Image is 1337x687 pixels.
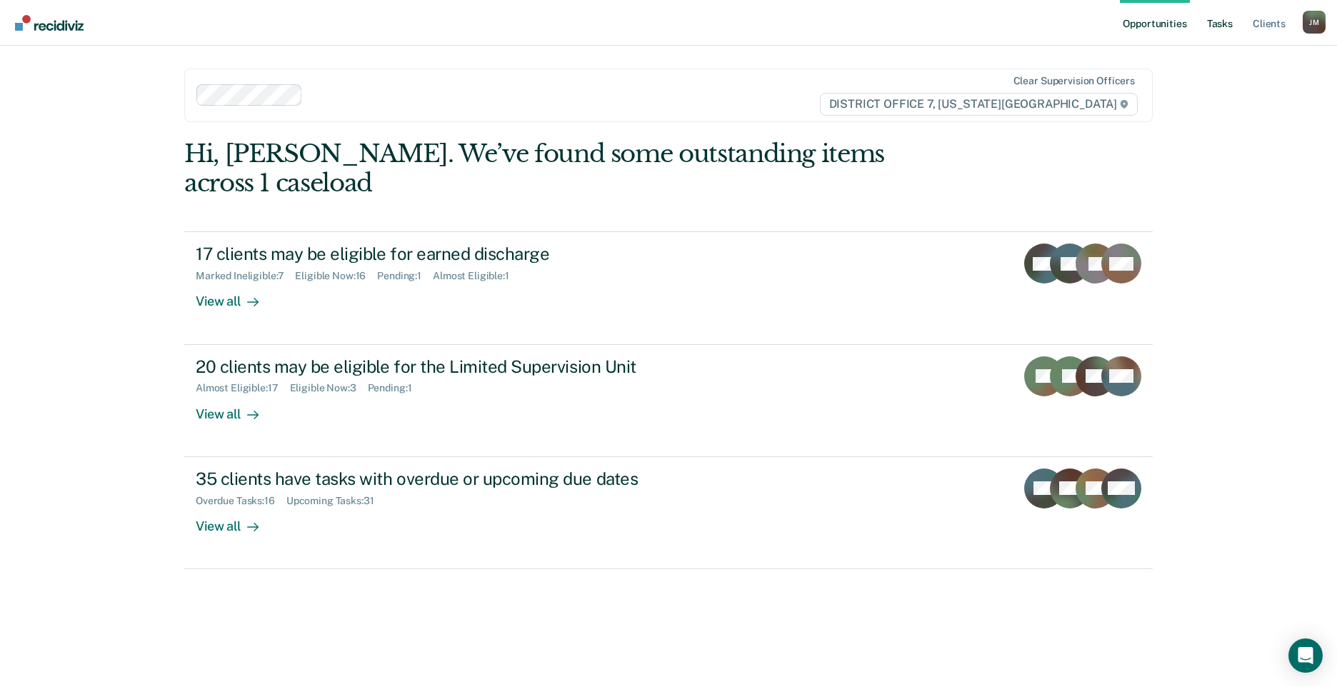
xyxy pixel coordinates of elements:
div: 17 clients may be eligible for earned discharge [196,244,697,264]
div: Open Intercom Messenger [1288,638,1323,673]
div: J M [1303,11,1326,34]
div: Pending : 1 [377,270,433,282]
a: 17 clients may be eligible for earned dischargeMarked Ineligible:7Eligible Now:16Pending:1Almost ... [184,231,1153,344]
div: 20 clients may be eligible for the Limited Supervision Unit [196,356,697,377]
div: Almost Eligible : 17 [196,382,290,394]
div: Eligible Now : 3 [290,382,368,394]
button: Profile dropdown button [1303,11,1326,34]
div: View all [196,282,276,310]
span: DISTRICT OFFICE 7, [US_STATE][GEOGRAPHIC_DATA] [820,93,1138,116]
div: Overdue Tasks : 16 [196,495,286,507]
div: Clear supervision officers [1013,75,1135,87]
div: Hi, [PERSON_NAME]. We’ve found some outstanding items across 1 caseload [184,139,959,198]
div: View all [196,506,276,534]
div: View all [196,394,276,422]
img: Recidiviz [15,15,84,31]
div: Eligible Now : 16 [295,270,377,282]
a: 35 clients have tasks with overdue or upcoming due datesOverdue Tasks:16Upcoming Tasks:31View all [184,457,1153,569]
a: 20 clients may be eligible for the Limited Supervision UnitAlmost Eligible:17Eligible Now:3Pendin... [184,345,1153,457]
div: Pending : 1 [368,382,424,394]
div: Upcoming Tasks : 31 [286,495,386,507]
div: Almost Eligible : 1 [433,270,521,282]
div: 35 clients have tasks with overdue or upcoming due dates [196,468,697,489]
div: Marked Ineligible : 7 [196,270,295,282]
